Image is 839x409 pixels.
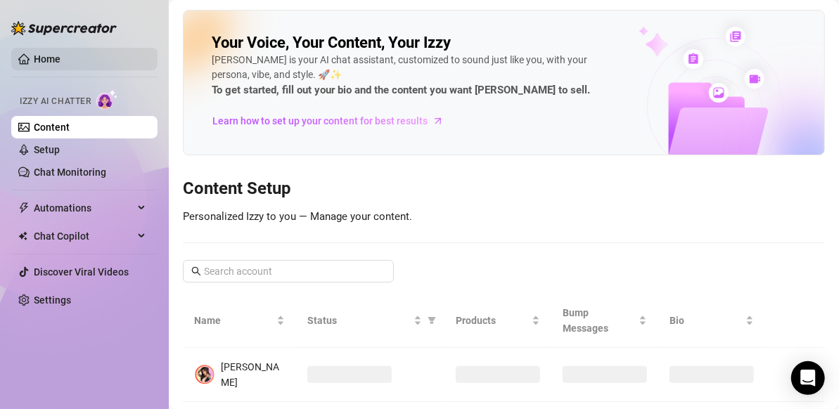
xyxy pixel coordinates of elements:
span: Products [456,313,529,328]
h2: Your Voice, Your Content, Your Izzy [212,33,451,53]
strong: To get started, fill out your bio and the content you want [PERSON_NAME] to sell. [212,84,590,96]
span: filter [428,316,436,325]
div: [PERSON_NAME] is your AI chat assistant, customized to sound just like you, with your persona, vi... [212,53,621,99]
span: Chat Copilot [34,225,134,247]
span: Bio [670,313,743,328]
span: Izzy AI Chatter [20,95,91,108]
th: Bio [658,294,765,348]
a: Setup [34,144,60,155]
span: Personalized Izzy to you — Manage your content. [183,210,412,223]
span: search [191,266,201,276]
span: thunderbolt [18,202,30,214]
span: filter [425,310,439,331]
span: Status [307,313,411,328]
img: logo-BBDzfeDw.svg [11,21,117,35]
span: Learn how to set up your content for best results [212,113,428,129]
h3: Content Setup [183,178,825,200]
th: Name [183,294,296,348]
input: Search account [204,264,374,279]
a: Discover Viral Videos [34,266,129,278]
img: ai-chatter-content-library-cLFOSyPT.png [606,11,824,155]
a: Chat Monitoring [34,167,106,178]
img: AI Chatter [96,89,118,110]
th: Bump Messages [551,294,658,348]
span: Automations [34,197,134,219]
span: Bump Messages [563,305,636,336]
span: [PERSON_NAME] [221,361,279,388]
a: Settings [34,294,71,306]
a: Content [34,122,70,133]
span: arrow-right [431,114,445,128]
img: Holly [195,365,214,384]
th: Products [444,294,551,348]
a: Learn how to set up your content for best results [212,110,454,132]
th: Status [296,294,444,348]
span: Name [194,313,274,328]
div: Open Intercom Messenger [791,361,825,395]
a: Home [34,53,60,65]
img: Chat Copilot [18,231,27,241]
